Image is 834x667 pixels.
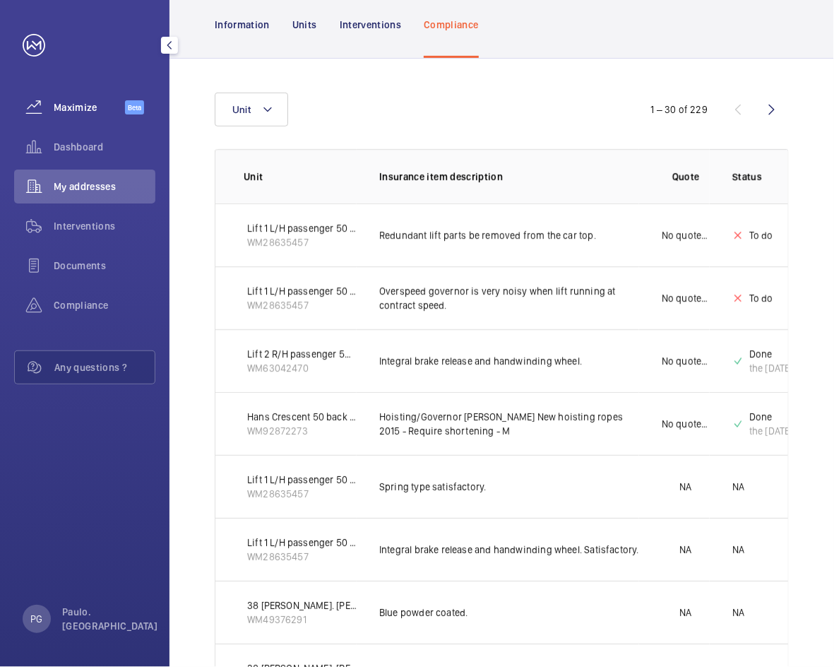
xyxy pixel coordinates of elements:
p: PG [30,612,42,626]
p: Unit [244,170,357,184]
span: Unit [232,104,251,115]
p: Units [292,18,317,32]
p: No quote needed [662,228,710,242]
p: Integral brake release and handwinding wheel. [379,354,639,368]
p: Redundant lift parts be removed from the car top. [379,228,639,242]
span: Interventions [54,219,155,233]
div: the [DATE] [749,361,793,375]
p: 38 [PERSON_NAME]. [PERSON_NAME] AL1 [247,598,357,613]
p: WM28635457 [247,298,357,312]
p: WM28635457 [247,235,357,249]
p: NA [679,480,691,494]
p: Overspeed governor is very noisy when lift running at contract speed. [379,284,639,312]
div: 1 – 30 of 229 [651,102,708,117]
p: Paulo. [GEOGRAPHIC_DATA] [62,605,157,633]
p: NA [679,543,691,557]
p: To do [749,291,773,305]
p: Lift 2 R/H passenger 50 [PERSON_NAME]. [247,347,357,361]
p: NA [732,480,744,494]
p: No quote needed [662,354,710,368]
span: My addresses [54,179,155,194]
span: Maximize [54,100,125,114]
p: No quote needed [662,291,710,305]
span: Compliance [54,298,155,312]
p: Compliance [424,18,479,32]
p: Information [215,18,270,32]
span: Beta [125,100,144,114]
p: Hans Crescent 50 back goods lift [247,410,357,424]
p: WM49376291 [247,613,357,627]
p: Hoisting/Governor [PERSON_NAME] New hoisting ropes 2015 - Require shortening - M [379,410,639,438]
p: Spring type satisfactory. [379,480,639,494]
p: Lift 1 L/H passenger 50 [PERSON_NAME]. [247,221,357,235]
p: Blue powder coated. [379,606,639,620]
span: Documents [54,259,155,273]
p: Lift 1 L/H passenger 50 [PERSON_NAME]. [247,473,357,487]
p: Done [749,410,793,424]
p: To do [749,228,773,242]
p: NA [732,543,744,557]
p: Integral brake release and handwinding wheel. Satisfactory. [379,543,639,557]
span: Dashboard [54,140,155,154]
div: the [DATE] [749,424,793,438]
p: WM28635457 [247,487,357,501]
p: NA [732,606,744,620]
p: Interventions [340,18,402,32]
p: WM28635457 [247,550,357,564]
p: Insurance item description [379,170,639,184]
p: Lift 1 L/H passenger 50 [PERSON_NAME]. [247,284,357,298]
p: Done [749,347,793,361]
button: Unit [215,93,288,126]
span: Any questions ? [54,360,155,374]
p: WM63042470 [247,361,357,375]
p: No quote needed [662,417,710,431]
p: Quote [672,170,700,184]
p: WM92872273 [247,424,357,438]
p: NA [679,606,691,620]
p: Lift 1 L/H passenger 50 [PERSON_NAME]. [247,536,357,550]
